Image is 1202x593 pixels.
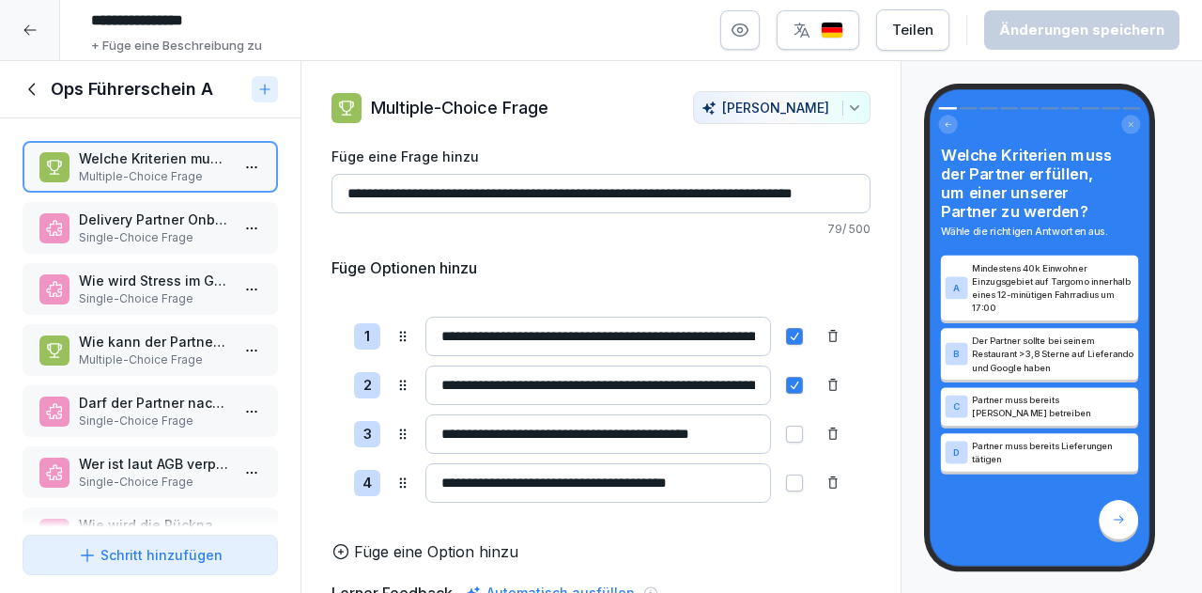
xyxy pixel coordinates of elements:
[371,95,548,120] p: Multiple-Choice Frage
[953,401,960,412] p: C
[79,332,229,351] p: Wie kann der Partner Produkte offline schalten?
[23,324,278,376] div: Wie kann der Partner Produkte offline schalten?Multiple-Choice Frage
[363,424,372,445] p: 3
[364,326,370,348] p: 1
[331,257,477,279] h5: Füge Optionen hinzu
[892,20,933,40] div: Teilen
[363,375,372,397] p: 2
[972,334,1133,374] p: Der Partner sollte bei seinem Restaurant >3,8 Sterne auf Lieferando und Google haben
[79,413,229,429] p: Single-Choice Frage
[79,148,229,168] p: Welche Kriterien muss der Partner erfüllen, um einer unserer Partner zu werden?
[354,540,518,563] p: Füge eine Option hinzu
[972,393,1133,420] p: Partner muss bereits [PERSON_NAME] betreiben
[79,210,229,229] p: Delivery Partner Onboardings: Was muss spätestens [DATE] dem Go-Live passieren?
[23,507,278,559] div: Wie wird die Rücknahme von Equipment bei Offboardings organisiert?Single-Choice Frage
[331,221,871,238] p: 79 / 500
[79,229,229,246] p: Single-Choice Frage
[362,473,372,494] p: 4
[23,141,278,193] div: Welche Kriterien muss der Partner erfüllen, um einer unserer Partner zu werden?Multiple-Choice Frage
[941,224,1138,239] p: Wähle die richtigen Antworten aus.
[953,349,960,359] p: B
[23,263,278,315] div: Wie wird Stress im Go-Live erzeugt, damit der Partner lernt?Single-Choice Frage
[78,545,223,565] div: Schritt hinzufügen
[876,9,949,51] button: Teilen
[79,290,229,307] p: Single-Choice Frage
[23,535,278,575] button: Schritt hinzufügen
[79,271,229,290] p: Wie wird Stress im Go-Live erzeugt, damit der Partner lernt?
[953,447,960,458] p: D
[972,439,1133,466] p: Partner muss bereits Lieferungen tätigen
[701,100,862,116] div: [PERSON_NAME]
[23,202,278,254] div: Delivery Partner Onboardings: Was muss spätestens [DATE] dem Go-Live passieren?Single-Choice Frage
[79,393,229,413] p: Darf der Partner nach der Kündigung noch [PERSON_NAME] abverkaufen?
[693,91,871,124] button: [PERSON_NAME]
[821,22,843,39] img: de.svg
[23,385,278,437] div: Darf der Partner nach der Kündigung noch [PERSON_NAME] abverkaufen?Single-Choice Frage
[999,20,1164,40] div: Änderungen speichern
[79,474,229,491] p: Single-Choice Frage
[984,10,1179,50] button: Änderungen speichern
[972,261,1133,315] p: Mindestens 40k Einwohner Einzugsgebiet auf Targomo innerhalb eines 12-minütigen Fahrradius um 17:00
[79,168,229,185] p: Multiple-Choice Frage
[331,147,871,166] label: Füge eine Frage hinzu
[23,446,278,498] div: Wer ist laut AGB verpflichtet, die restliche Ware nach Partner-Kündigung gutzuschreiben?Single-Ch...
[79,454,229,474] p: Wer ist laut AGB verpflichtet, die restliche Ware nach Partner-Kündigung gutzuschreiben?
[91,37,262,55] p: + Füge eine Beschreibung zu
[953,283,960,293] p: A
[79,351,229,368] p: Multiple-Choice Frage
[941,146,1138,222] h4: Welche Kriterien muss der Partner erfüllen, um einer unserer Partner zu werden?
[51,78,213,101] h1: Ops Führerschein A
